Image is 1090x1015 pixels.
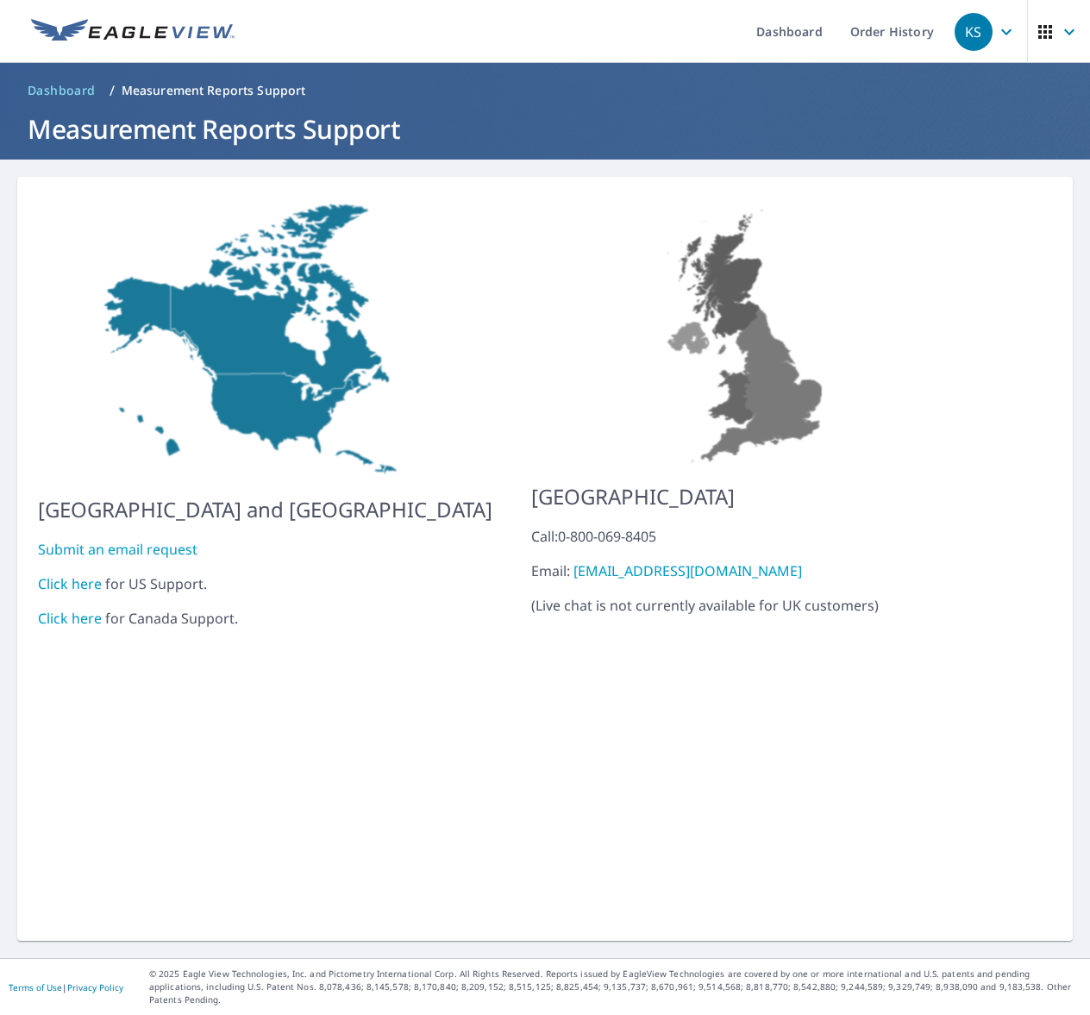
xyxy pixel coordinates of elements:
[21,111,1069,147] h1: Measurement Reports Support
[531,481,965,512] p: [GEOGRAPHIC_DATA]
[21,77,1069,104] nav: breadcrumb
[67,981,123,993] a: Privacy Policy
[31,19,235,45] img: EV Logo
[38,540,197,559] a: Submit an email request
[531,526,965,547] div: Call: 0-800-069-8405
[149,968,1081,1006] p: © 2025 Eagle View Technologies, Inc. and Pictometry International Corp. All Rights Reserved. Repo...
[573,561,802,580] a: [EMAIL_ADDRESS][DOMAIN_NAME]
[38,608,492,629] div: for Canada Support.
[38,574,102,593] a: Click here
[28,82,96,99] span: Dashboard
[9,981,62,993] a: Terms of Use
[38,197,492,480] img: US-MAP
[531,197,965,467] img: US-MAP
[38,609,102,628] a: Click here
[21,77,103,104] a: Dashboard
[955,13,993,51] div: KS
[38,494,492,525] p: [GEOGRAPHIC_DATA] and [GEOGRAPHIC_DATA]
[122,82,306,99] p: Measurement Reports Support
[531,526,965,616] p: ( Live chat is not currently available for UK customers )
[38,573,492,594] div: for US Support.
[110,80,115,101] li: /
[531,561,965,581] div: Email:
[9,982,123,993] p: |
